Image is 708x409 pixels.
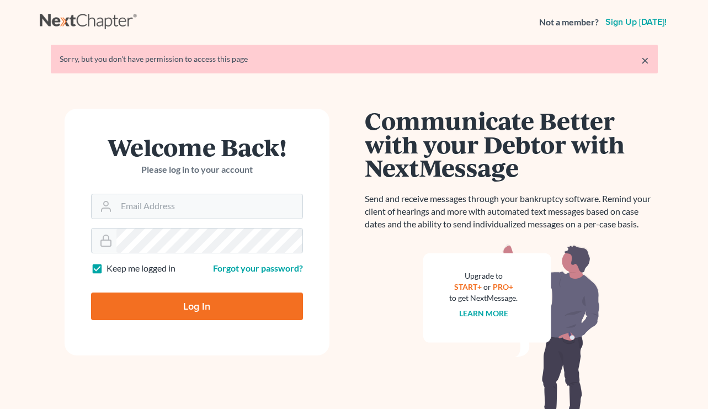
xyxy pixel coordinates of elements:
a: Learn more [459,309,508,318]
span: or [483,282,491,291]
strong: Not a member? [539,16,599,29]
a: PRO+ [493,282,513,291]
label: Keep me logged in [107,262,175,275]
a: Forgot your password? [213,263,303,273]
input: Log In [91,293,303,320]
div: Upgrade to [450,270,518,281]
div: to get NextMessage. [450,293,518,304]
p: Send and receive messages through your bankruptcy software. Remind your client of hearings and mo... [365,193,658,231]
h1: Communicate Better with your Debtor with NextMessage [365,109,658,179]
a: START+ [454,282,482,291]
input: Email Address [116,194,302,219]
p: Please log in to your account [91,163,303,176]
a: × [641,54,649,67]
h1: Welcome Back! [91,135,303,159]
a: Sign up [DATE]! [603,18,669,26]
div: Sorry, but you don't have permission to access this page [60,54,649,65]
